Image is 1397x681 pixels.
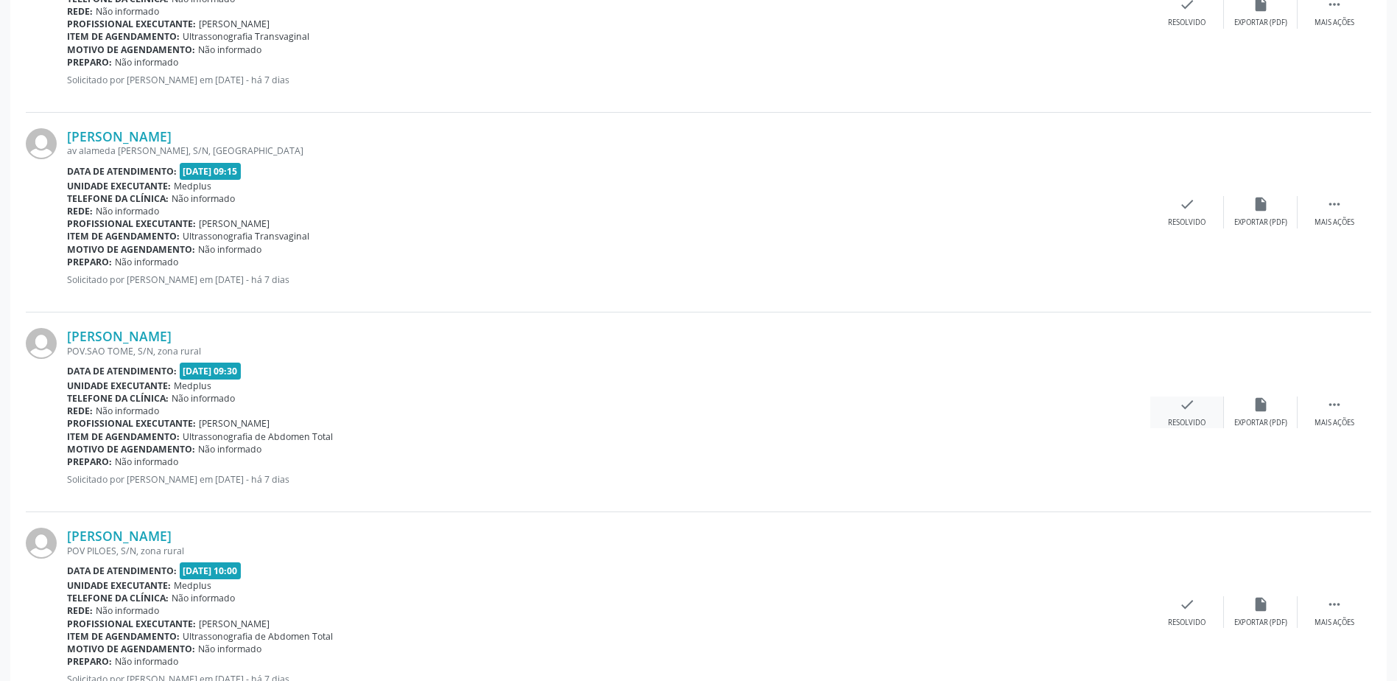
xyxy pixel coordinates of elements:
span: Não informado [115,256,178,268]
b: Data de atendimento: [67,165,177,178]
b: Data de atendimento: [67,365,177,377]
b: Profissional executante: [67,417,196,430]
b: Unidade executante: [67,380,171,392]
b: Motivo de agendamento: [67,43,195,56]
div: Resolvido [1168,618,1206,628]
b: Profissional executante: [67,18,196,30]
b: Preparo: [67,455,112,468]
span: [DATE] 09:30 [180,363,242,380]
div: Mais ações [1315,18,1354,28]
div: POV.SAO TOME, S/N, zona rural [67,345,1150,357]
p: Solicitado por [PERSON_NAME] em [DATE] - há 7 dias [67,473,1150,486]
b: Profissional executante: [67,618,196,630]
b: Telefone da clínica: [67,592,169,604]
b: Rede: [67,604,93,617]
i:  [1326,397,1343,413]
div: Resolvido [1168,217,1206,228]
b: Rede: [67,205,93,217]
div: POV PILOES, S/N, zona rural [67,545,1150,557]
span: Ultrassonografia de Abdomen Total [183,630,333,643]
i:  [1326,596,1343,612]
span: [PERSON_NAME] [199,417,270,430]
span: Não informado [198,443,261,455]
span: Medplus [174,180,211,192]
a: [PERSON_NAME] [67,128,172,144]
span: Medplus [174,380,211,392]
img: img [26,328,57,359]
b: Telefone da clínica: [67,192,169,205]
span: Não informado [115,56,178,69]
span: Medplus [174,579,211,592]
div: Exportar (PDF) [1234,217,1287,228]
div: Resolvido [1168,418,1206,428]
b: Rede: [67,405,93,417]
b: Motivo de agendamento: [67,243,195,256]
b: Unidade executante: [67,180,171,192]
b: Item de agendamento: [67,30,180,43]
b: Rede: [67,5,93,18]
i: insert_drive_file [1253,196,1269,212]
div: av alameda [PERSON_NAME], S/N, [GEOGRAPHIC_DATA] [67,144,1150,157]
span: [DATE] 10:00 [180,562,242,579]
b: Item de agendamento: [67,630,180,643]
a: [PERSON_NAME] [67,528,172,544]
span: Ultrassonografia Transvaginal [183,30,309,43]
div: Exportar (PDF) [1234,418,1287,428]
span: Não informado [115,455,178,468]
i: check [1179,196,1195,212]
b: Telefone da clínica: [67,392,169,405]
i: insert_drive_file [1253,596,1269,612]
b: Motivo de agendamento: [67,443,195,455]
span: Não informado [198,43,261,56]
img: img [26,528,57,559]
p: Solicitado por [PERSON_NAME] em [DATE] - há 7 dias [67,74,1150,86]
b: Preparo: [67,256,112,268]
span: Não informado [96,405,159,417]
span: Ultrassonografia de Abdomen Total [183,430,333,443]
span: Não informado [198,243,261,256]
b: Preparo: [67,56,112,69]
span: Ultrassonografia Transvaginal [183,230,309,242]
span: [DATE] 09:15 [180,163,242,180]
b: Motivo de agendamento: [67,643,195,655]
div: Resolvido [1168,18,1206,28]
b: Unidade executante: [67,579,171,592]
i: check [1179,397,1195,413]
b: Preparo: [67,655,112,668]
span: [PERSON_NAME] [199,217,270,230]
span: Não informado [96,604,159,617]
i: insert_drive_file [1253,397,1269,413]
span: [PERSON_NAME] [199,618,270,630]
b: Data de atendimento: [67,565,177,577]
a: [PERSON_NAME] [67,328,172,344]
i:  [1326,196,1343,212]
span: Não informado [172,392,235,405]
b: Item de agendamento: [67,430,180,443]
span: Não informado [172,592,235,604]
div: Mais ações [1315,618,1354,628]
span: Não informado [198,643,261,655]
div: Mais ações [1315,418,1354,428]
b: Item de agendamento: [67,230,180,242]
p: Solicitado por [PERSON_NAME] em [DATE] - há 7 dias [67,273,1150,286]
div: Mais ações [1315,217,1354,228]
span: Não informado [96,5,159,18]
span: Não informado [115,655,178,668]
i: check [1179,596,1195,612]
span: Não informado [96,205,159,217]
div: Exportar (PDF) [1234,18,1287,28]
div: Exportar (PDF) [1234,618,1287,628]
b: Profissional executante: [67,217,196,230]
span: [PERSON_NAME] [199,18,270,30]
img: img [26,128,57,159]
span: Não informado [172,192,235,205]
